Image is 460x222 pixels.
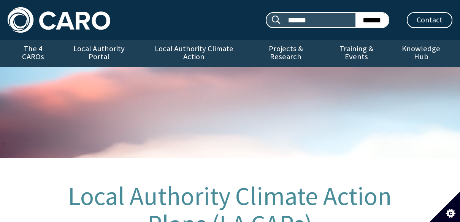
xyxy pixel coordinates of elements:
[430,192,460,222] button: Set cookie preferences
[58,40,140,67] a: Local Authority Portal
[390,40,452,67] a: Knowledge Hub
[407,12,452,28] a: Contact
[323,40,390,67] a: Training & Events
[248,40,324,67] a: Projects & Research
[140,40,248,67] a: Local Authority Climate Action
[8,40,58,67] a: The 4 CAROs
[8,7,110,33] img: Caro logo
